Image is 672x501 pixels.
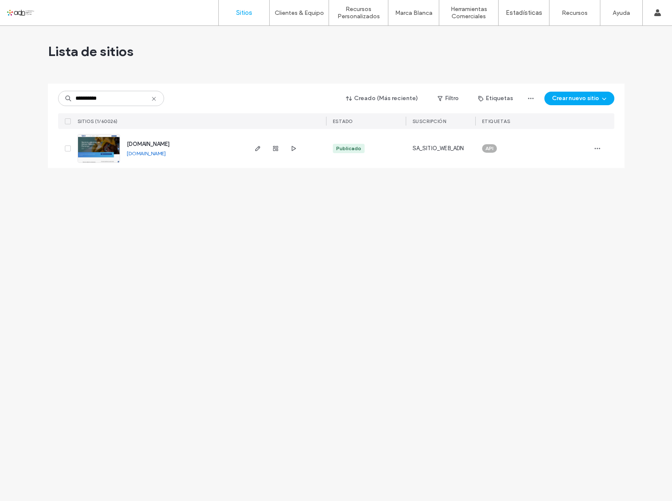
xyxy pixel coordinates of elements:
[439,6,498,20] label: Herramientas Comerciales
[236,9,252,17] label: Sitios
[471,92,521,105] button: Etiquetas
[329,6,388,20] label: Recursos Personalizados
[562,9,588,17] label: Recursos
[127,141,170,147] a: [DOMAIN_NAME]
[429,92,467,105] button: Filtro
[336,145,361,152] div: Publicado
[413,144,464,153] span: SA_SITIO_WEB_ADN
[48,43,134,60] span: Lista de sitios
[485,145,494,152] span: API
[18,6,42,14] span: Ayuda
[395,9,432,17] label: Marca Blanca
[339,92,426,105] button: Creado (Más reciente)
[275,9,324,17] label: Clientes & Equipo
[333,118,353,124] span: ESTADO
[544,92,614,105] button: Crear nuevo sitio
[78,118,118,124] span: SITIOS (1/60026)
[127,150,166,157] a: [DOMAIN_NAME]
[506,9,542,17] label: Estadísticas
[613,9,630,17] label: Ayuda
[482,118,510,124] span: ETIQUETAS
[413,118,446,124] span: Suscripción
